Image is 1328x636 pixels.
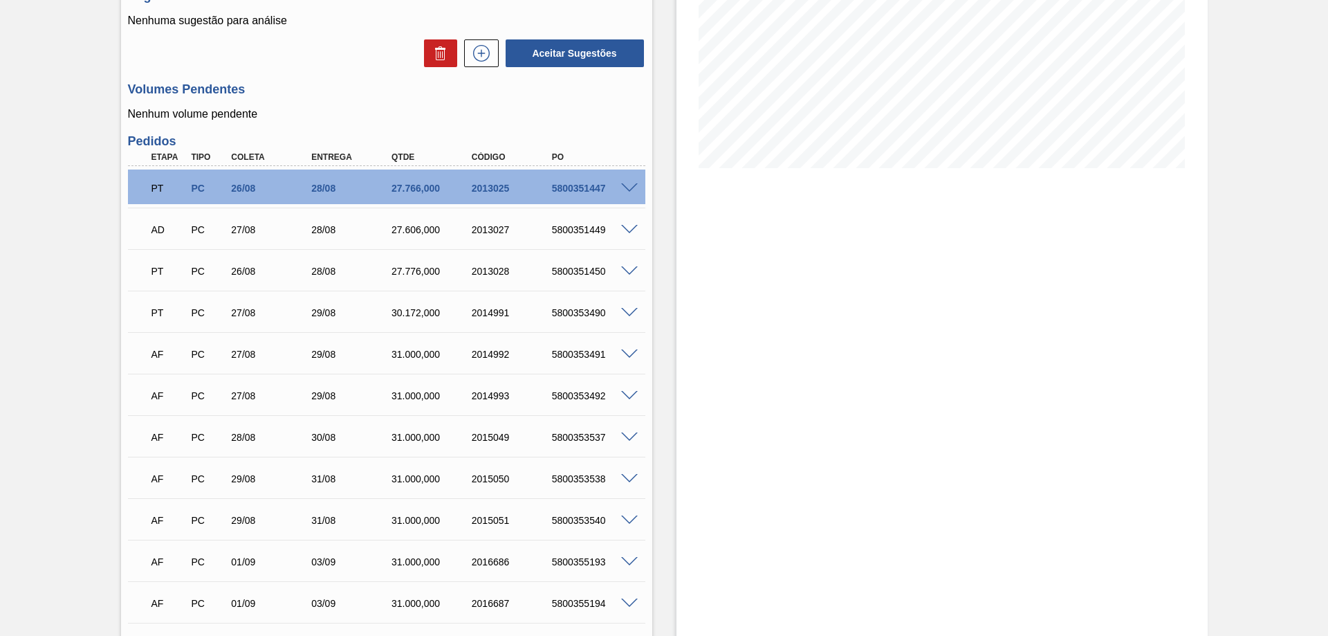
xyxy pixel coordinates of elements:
div: Pedido de Compra [187,556,229,567]
h3: Pedidos [128,134,645,149]
div: 31/08/2025 [308,473,398,484]
p: AF [151,432,186,443]
div: 03/09/2025 [308,598,398,609]
div: 27/08/2025 [228,224,317,235]
div: 2013027 [468,224,558,235]
div: Aguardando Faturamento [148,381,190,411]
p: AF [151,349,186,360]
div: Etapa [148,152,190,162]
div: 5800353540 [548,515,638,526]
div: Pedido de Compra [187,349,229,360]
div: 28/08/2025 [228,432,317,443]
p: PT [151,266,186,277]
div: 01/09/2025 [228,556,317,567]
div: Nova sugestão [457,39,499,67]
div: Aguardando Faturamento [148,547,190,577]
div: Pedido de Compra [187,432,229,443]
div: 29/08/2025 [308,349,398,360]
div: 5800353492 [548,390,638,401]
div: 31.000,000 [388,390,478,401]
div: Tipo [187,152,229,162]
p: AF [151,556,186,567]
div: Aguardando Faturamento [148,422,190,453]
div: 31.000,000 [388,473,478,484]
div: 03/09/2025 [308,556,398,567]
div: Pedido de Compra [187,473,229,484]
div: 2016686 [468,556,558,567]
button: Aceitar Sugestões [506,39,644,67]
div: 2015051 [468,515,558,526]
div: Pedido de Compra [187,266,229,277]
div: 31.000,000 [388,556,478,567]
div: 2015049 [468,432,558,443]
div: Aceitar Sugestões [499,38,645,69]
p: Nenhuma sugestão para análise [128,15,645,27]
p: AD [151,224,186,235]
div: 27/08/2025 [228,307,317,318]
div: Aguardando Faturamento [148,464,190,494]
div: 01/09/2025 [228,598,317,609]
div: 5800353491 [548,349,638,360]
div: Pedido de Compra [187,390,229,401]
div: Pedido em Trânsito [148,173,190,203]
div: Entrega [308,152,398,162]
p: AF [151,515,186,526]
div: Aguardando Descarga [148,215,190,245]
div: Pedido de Compra [187,515,229,526]
p: AF [151,598,186,609]
div: Coleta [228,152,317,162]
div: Pedido em Trânsito [148,298,190,328]
div: 29/08/2025 [308,307,398,318]
div: 2013025 [468,183,558,194]
p: Nenhum volume pendente [128,108,645,120]
p: AF [151,390,186,401]
div: Aguardando Faturamento [148,339,190,370]
div: 2013028 [468,266,558,277]
div: Pedido de Compra [187,183,229,194]
div: 5800351450 [548,266,638,277]
div: Pedido em Trânsito [148,256,190,287]
div: 2016687 [468,598,558,609]
div: 27/08/2025 [228,349,317,360]
div: 31/08/2025 [308,515,398,526]
div: Aguardando Faturamento [148,588,190,619]
div: 29/08/2025 [308,390,398,401]
p: AF [151,473,186,484]
div: 5800353537 [548,432,638,443]
div: 28/08/2025 [308,183,398,194]
div: Qtde [388,152,478,162]
div: 26/08/2025 [228,183,317,194]
div: 2015050 [468,473,558,484]
div: 27.606,000 [388,224,478,235]
div: 27.776,000 [388,266,478,277]
div: 2014991 [468,307,558,318]
div: Pedido de Compra [187,307,229,318]
div: 2014993 [468,390,558,401]
div: Pedido de Compra [187,224,229,235]
div: Pedido de Compra [187,598,229,609]
div: 5800353538 [548,473,638,484]
div: 30.172,000 [388,307,478,318]
div: 30/08/2025 [308,432,398,443]
div: 27/08/2025 [228,390,317,401]
div: 5800355193 [548,556,638,567]
div: 26/08/2025 [228,266,317,277]
div: 5800355194 [548,598,638,609]
div: 2014992 [468,349,558,360]
div: 31.000,000 [388,515,478,526]
div: Aguardando Faturamento [148,505,190,536]
div: 28/08/2025 [308,266,398,277]
div: 5800351449 [548,224,638,235]
div: 31.000,000 [388,349,478,360]
div: 5800353490 [548,307,638,318]
div: 27.766,000 [388,183,478,194]
div: 29/08/2025 [228,473,317,484]
div: 28/08/2025 [308,224,398,235]
div: 31.000,000 [388,598,478,609]
p: PT [151,307,186,318]
p: PT [151,183,186,194]
div: Código [468,152,558,162]
div: Excluir Sugestões [417,39,457,67]
div: 31.000,000 [388,432,478,443]
h3: Volumes Pendentes [128,82,645,97]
